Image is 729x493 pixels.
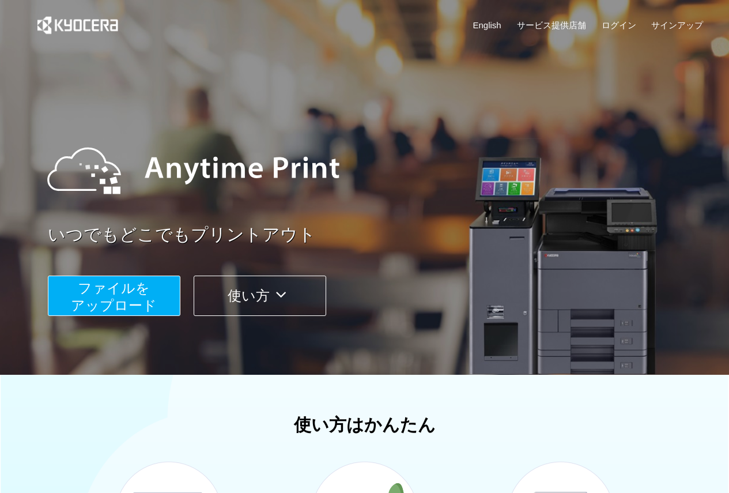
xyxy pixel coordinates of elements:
[48,276,180,316] button: ファイルを​​アップロード
[71,280,157,313] span: ファイルを ​​アップロード
[517,19,586,31] a: サービス提供店舗
[48,223,711,247] a: いつでもどこでもプリントアウト
[194,276,326,316] button: 使い方
[602,19,636,31] a: ログイン
[651,19,703,31] a: サインアップ
[473,19,501,31] a: English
